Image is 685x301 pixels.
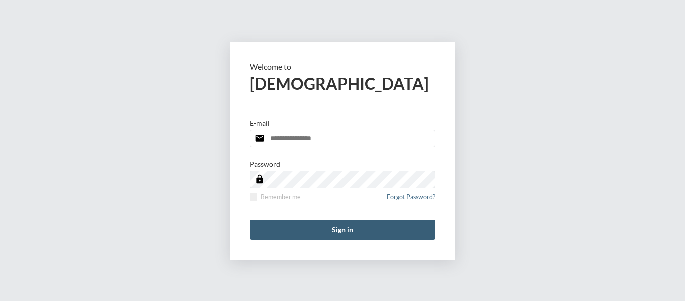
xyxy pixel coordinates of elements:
[250,160,280,168] p: Password
[387,193,435,207] a: Forgot Password?
[250,62,435,71] p: Welcome to
[250,119,270,127] p: E-mail
[250,193,301,201] label: Remember me
[250,74,435,93] h2: [DEMOGRAPHIC_DATA]
[250,220,435,240] button: Sign in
